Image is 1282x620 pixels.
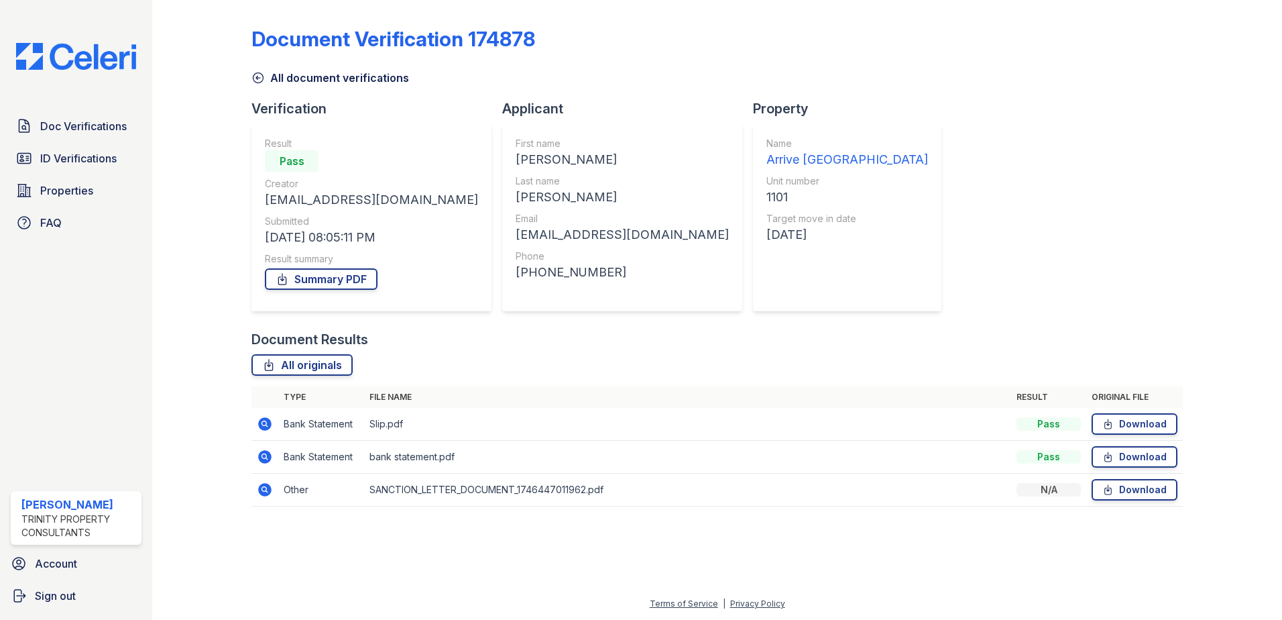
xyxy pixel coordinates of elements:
[265,252,478,266] div: Result summary
[766,188,928,207] div: 1101
[766,137,928,169] a: Name Arrive [GEOGRAPHIC_DATA]
[650,599,718,609] a: Terms of Service
[1016,483,1081,497] div: N/A
[502,99,753,118] div: Applicant
[265,191,478,209] div: [EMAIL_ADDRESS][DOMAIN_NAME]
[265,137,478,150] div: Result
[265,228,478,247] div: [DATE] 08:05:11 PM
[21,497,136,513] div: [PERSON_NAME]
[364,408,1011,441] td: Slip.pdf
[730,599,785,609] a: Privacy Policy
[40,215,62,231] span: FAQ
[1016,417,1081,431] div: Pass
[5,550,147,577] a: Account
[766,137,928,150] div: Name
[364,386,1011,408] th: File name
[278,474,364,507] td: Other
[11,209,141,236] a: FAQ
[516,212,729,225] div: Email
[278,386,364,408] th: Type
[1011,386,1086,408] th: Result
[265,177,478,191] div: Creator
[364,474,1011,507] td: SANCTION_LETTER_DOCUMENT_1746447011962.pdf
[11,177,141,204] a: Properties
[278,441,364,474] td: Bank Statement
[11,113,141,140] a: Doc Verifications
[40,183,93,199] span: Properties
[11,145,141,172] a: ID Verifications
[766,212,928,225] div: Target move in date
[40,118,127,134] span: Doc Verifications
[766,174,928,188] div: Unit number
[40,150,117,166] span: ID Verifications
[516,150,729,169] div: [PERSON_NAME]
[1092,479,1177,501] a: Download
[251,99,502,118] div: Verification
[364,441,1011,474] td: bank statement.pdf
[516,174,729,188] div: Last name
[723,599,725,609] div: |
[1086,386,1183,408] th: Original file
[516,225,729,244] div: [EMAIL_ADDRESS][DOMAIN_NAME]
[1092,413,1177,435] a: Download
[1092,446,1177,468] a: Download
[251,354,353,376] a: All originals
[5,582,147,609] a: Sign out
[516,263,729,282] div: [PHONE_NUMBER]
[251,70,409,86] a: All document verifications
[35,556,77,572] span: Account
[766,225,928,244] div: [DATE]
[516,137,729,150] div: First name
[265,215,478,228] div: Submitted
[766,150,928,169] div: Arrive [GEOGRAPHIC_DATA]
[516,250,729,263] div: Phone
[753,99,952,118] div: Property
[5,43,147,70] img: CE_Logo_Blue-a8612792a0a2168367f1c8372b55b34899dd931a85d93a1a3d3e32e68fde9ad4.png
[35,588,76,604] span: Sign out
[278,408,364,441] td: Bank Statement
[251,330,368,349] div: Document Results
[21,513,136,539] div: Trinity Property Consultants
[516,188,729,207] div: [PERSON_NAME]
[1016,450,1081,464] div: Pass
[265,268,377,290] a: Summary PDF
[265,150,318,172] div: Pass
[251,27,535,51] div: Document Verification 174878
